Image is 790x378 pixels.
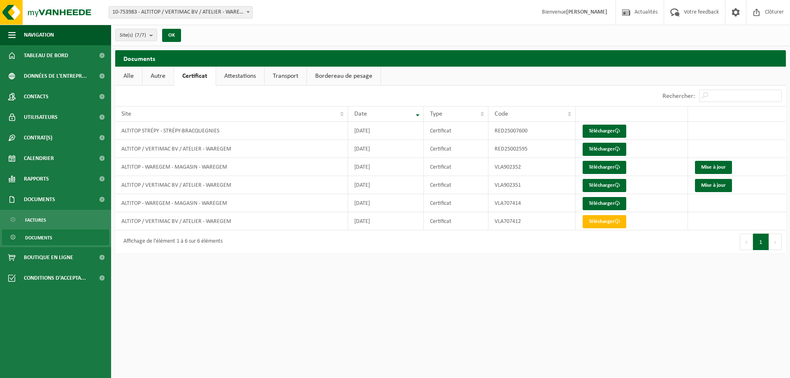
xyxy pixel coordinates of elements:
[307,67,381,86] a: Bordereau de pesage
[488,194,576,212] td: VLA707414
[662,93,695,100] label: Rechercher:
[695,161,732,174] a: Mise à jour
[24,86,49,107] span: Contacts
[2,230,109,245] a: Documents
[424,212,489,230] td: Certificat
[119,234,223,249] div: Affichage de l'élément 1 à 6 sur 6 éléments
[424,194,489,212] td: Certificat
[424,176,489,194] td: Certificat
[2,212,109,227] a: Factures
[120,29,146,42] span: Site(s)
[24,169,49,189] span: Rapports
[488,212,576,230] td: VLA707412
[583,143,626,156] a: Télécharger
[24,66,87,86] span: Données de l'entrepr...
[24,247,73,268] span: Boutique en ligne
[495,111,508,117] span: Code
[115,50,786,66] h2: Documents
[488,122,576,140] td: RED25007600
[115,194,348,212] td: ALTITOP - WAREGEM - MAGASIN - WAREGEM
[115,67,142,86] a: Alle
[740,234,753,250] button: Previous
[25,212,46,228] span: Factures
[583,161,626,174] a: Télécharger
[115,176,348,194] td: ALTITOP / VERTIMAC BV / ATELIER - WAREGEM
[430,111,442,117] span: Type
[488,176,576,194] td: VLA902351
[348,122,424,140] td: [DATE]
[769,234,782,250] button: Next
[488,140,576,158] td: RED25002595
[354,111,367,117] span: Date
[348,140,424,158] td: [DATE]
[583,179,626,192] a: Télécharger
[695,179,732,192] a: Mise à jour
[121,111,131,117] span: Site
[424,122,489,140] td: Certificat
[115,29,157,41] button: Site(s)(7/7)
[583,125,626,138] a: Télécharger
[424,140,489,158] td: Certificat
[24,128,52,148] span: Contrat(s)
[488,158,576,176] td: VLA902352
[115,122,348,140] td: ALTITOP STRÉPY - STRÉPY-BRACQUEGNIES
[109,7,252,18] span: 10-753983 - ALTITOP / VERTIMAC BV / ATELIER - WAREGEM
[115,140,348,158] td: ALTITOP / VERTIMAC BV / ATELIER - WAREGEM
[24,268,86,288] span: Conditions d'accepta...
[583,197,626,210] a: Télécharger
[24,25,54,45] span: Navigation
[24,45,68,66] span: Tableau de bord
[24,189,55,210] span: Documents
[348,158,424,176] td: [DATE]
[174,67,216,86] a: Certificat
[583,215,626,228] a: Télécharger
[348,212,424,230] td: [DATE]
[348,194,424,212] td: [DATE]
[115,158,348,176] td: ALTITOP - WAREGEM - MAGASIN - WAREGEM
[24,148,54,169] span: Calendrier
[348,176,424,194] td: [DATE]
[109,6,253,19] span: 10-753983 - ALTITOP / VERTIMAC BV / ATELIER - WAREGEM
[424,158,489,176] td: Certificat
[115,212,348,230] td: ALTITOP / VERTIMAC BV / ATELIER - WAREGEM
[142,67,174,86] a: Autre
[135,32,146,38] count: (7/7)
[24,107,58,128] span: Utilisateurs
[162,29,181,42] button: OK
[753,234,769,250] button: 1
[566,9,607,15] strong: [PERSON_NAME]
[25,230,52,246] span: Documents
[265,67,307,86] a: Transport
[216,67,264,86] a: Attestations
